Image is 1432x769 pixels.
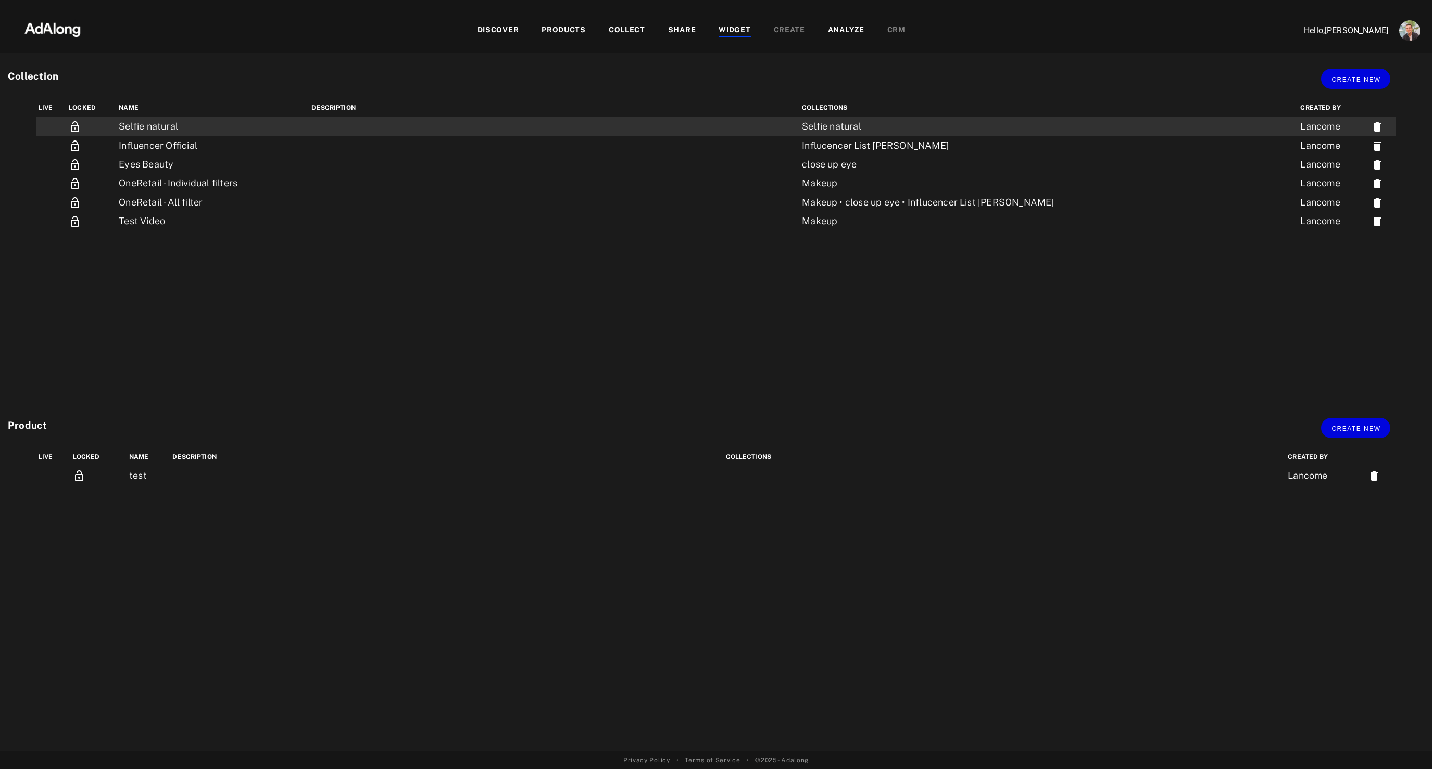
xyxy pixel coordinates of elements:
th: name [116,99,309,117]
th: Live [36,99,66,117]
td: Lancome [1298,193,1368,211]
p: Hello, [PERSON_NAME] [1284,24,1388,37]
div: Makeup • close up eye • Influcencer List [PERSON_NAME] [802,196,1117,209]
a: Terms of Service [685,755,740,765]
div: Makeup [802,176,1117,190]
td: Selfie natural [116,117,309,136]
th: Live [36,448,70,466]
th: Description [170,448,723,466]
img: ACg8ocLjEk1irI4XXb49MzUGwa4F_C3PpCyg-3CPbiuLEZrYEA=s96-c [1399,20,1420,41]
span: Create new [1331,76,1380,83]
th: Collections [723,448,1286,466]
td: Lancome [1298,117,1368,136]
div: Makeup [802,214,1117,228]
span: • [747,755,749,765]
div: CREATE [774,24,805,37]
div: DISCOVER [478,24,519,37]
th: Locked [66,99,116,117]
div: ANALYZE [828,24,864,37]
td: Test Video [116,212,309,230]
div: Selfie natural [802,120,1117,133]
button: Create new [1321,418,1390,438]
div: close up eye [802,158,1117,171]
th: name [127,448,170,466]
td: Lancome [1298,155,1368,174]
div: WIDGET [719,24,750,37]
button: Create new [1321,69,1390,89]
td: test [127,466,170,485]
td: Lancome [1298,136,1368,155]
td: Lancome [1298,174,1368,193]
div: Influcencer List [PERSON_NAME] [802,139,1117,152]
td: Influencer Official [116,136,309,155]
td: Lancome [1298,212,1368,230]
img: 63233d7d88ed69de3c212112c67096b6.png [7,13,98,44]
span: © 2025 - Adalong [755,755,809,765]
th: Collections [799,99,1298,117]
div: PRODUCTS [542,24,586,37]
th: Created by [1285,448,1365,466]
a: Privacy Policy [623,755,670,765]
iframe: Chat Widget [1380,719,1432,769]
td: OneRetail - All filter [116,193,309,211]
button: Account settings [1397,18,1423,44]
div: SHARE [668,24,696,37]
div: COLLECT [609,24,645,37]
th: Description [309,99,799,117]
div: CRM [887,24,906,37]
td: OneRetail - Individual filters [116,174,309,193]
span: Create new [1331,425,1380,432]
span: • [676,755,679,765]
th: Locked [70,448,127,466]
th: Created by [1298,99,1368,117]
td: Eyes Beauty [116,155,309,174]
td: Lancome [1285,466,1365,485]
